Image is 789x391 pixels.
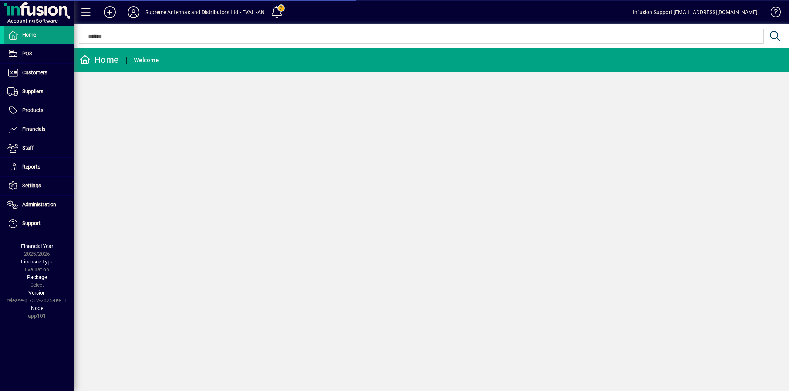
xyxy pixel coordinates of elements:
[4,177,74,195] a: Settings
[22,32,36,38] span: Home
[4,195,74,214] a: Administration
[21,243,53,249] span: Financial Year
[22,51,32,57] span: POS
[80,54,119,66] div: Home
[98,6,122,19] button: Add
[4,214,74,233] a: Support
[4,45,74,63] a: POS
[22,107,43,113] span: Products
[4,120,74,139] a: Financials
[22,88,43,94] span: Suppliers
[4,64,74,82] a: Customers
[22,220,41,226] span: Support
[122,6,145,19] button: Profile
[134,54,159,66] div: Welcome
[4,82,74,101] a: Suppliers
[22,183,41,188] span: Settings
[22,126,45,132] span: Financials
[21,259,53,265] span: Licensee Type
[31,305,43,311] span: Node
[22,69,47,75] span: Customers
[145,6,264,18] div: Supreme Antennas and Distributors Ltd - EVAL -AN
[633,6,758,18] div: Infusion Support [EMAIL_ADDRESS][DOMAIN_NAME]
[28,290,46,296] span: Version
[22,145,34,151] span: Staff
[27,274,47,280] span: Package
[22,164,40,170] span: Reports
[22,201,56,207] span: Administration
[765,1,780,25] a: Knowledge Base
[4,139,74,157] a: Staff
[4,158,74,176] a: Reports
[4,101,74,120] a: Products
